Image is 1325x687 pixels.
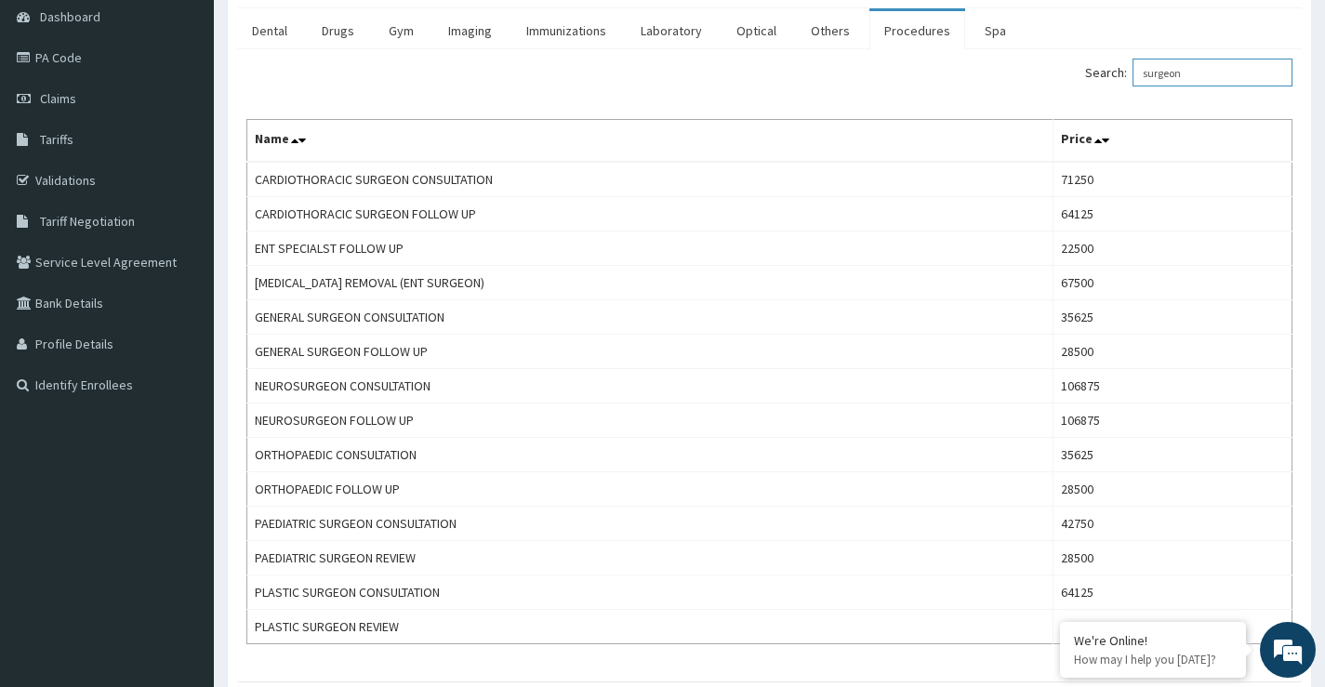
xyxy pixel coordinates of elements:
td: PLASTIC SURGEON REVIEW [247,610,1053,644]
label: Search: [1085,59,1292,86]
th: Name [247,120,1053,163]
td: PAEDIATRIC SURGEON REVIEW [247,541,1053,575]
td: 35625 [1053,438,1292,472]
td: 106875 [1053,369,1292,403]
a: Optical [722,11,791,50]
a: Others [796,11,865,50]
td: ENT SPECIALST FOLLOW UP [247,231,1053,266]
td: CARDIOTHORACIC SURGEON FOLLOW UP [247,197,1053,231]
td: GENERAL SURGEON CONSULTATION [247,300,1053,335]
a: Laboratory [626,11,717,50]
td: PAEDIATRIC SURGEON CONSULTATION [247,507,1053,541]
td: 64125 [1053,197,1292,231]
td: PLASTIC SURGEON CONSULTATION [247,575,1053,610]
td: 67500 [1053,266,1292,300]
td: [MEDICAL_DATA] REMOVAL (ENT SURGEON) [247,266,1053,300]
div: Minimize live chat window [305,9,350,54]
td: CARDIOTHORACIC SURGEON CONSULTATION [247,162,1053,197]
a: Drugs [307,11,369,50]
a: Immunizations [511,11,621,50]
td: 106875 [1053,403,1292,438]
input: Search: [1133,59,1292,86]
p: How may I help you today? [1074,652,1232,667]
span: We're online! [108,218,257,405]
a: Procedures [869,11,965,50]
td: 42750 [1053,507,1292,541]
th: Price [1053,120,1292,163]
td: ORTHOPAEDIC FOLLOW UP [247,472,1053,507]
a: Dental [237,11,302,50]
td: 64125 [1053,575,1292,610]
td: 28500 [1053,541,1292,575]
td: 28500 [1053,472,1292,507]
td: 22500 [1053,231,1292,266]
a: Spa [970,11,1021,50]
div: We're Online! [1074,632,1232,649]
span: Dashboard [40,8,100,25]
textarea: Type your message and hit 'Enter' [9,475,354,540]
td: 35625 [1053,300,1292,335]
td: NEUROSURGEON CONSULTATION [247,369,1053,403]
div: Chat with us now [97,104,312,128]
td: NEUROSURGEON FOLLOW UP [247,403,1053,438]
td: 28500 [1053,335,1292,369]
span: Claims [40,90,76,107]
span: Tariff Negotiation [40,213,135,230]
td: 71250 [1053,162,1292,197]
td: GENERAL SURGEON FOLLOW UP [247,335,1053,369]
a: Imaging [433,11,507,50]
span: Tariffs [40,131,73,148]
img: d_794563401_company_1708531726252_794563401 [34,93,75,139]
td: ORTHOPAEDIC CONSULTATION [247,438,1053,472]
td: 49875 [1053,610,1292,644]
a: Gym [374,11,429,50]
